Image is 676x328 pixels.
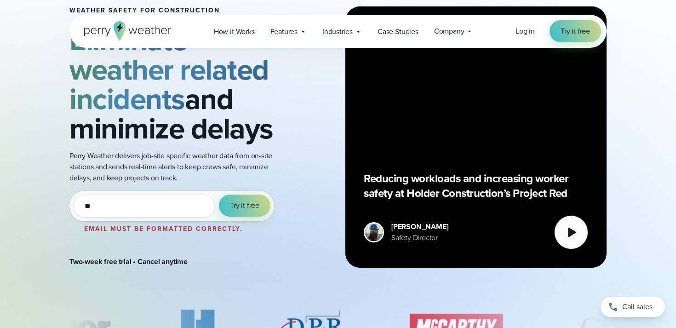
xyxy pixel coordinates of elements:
h1: Weather safety for Construction [69,7,285,14]
label: Email must be formatted correctly. [84,224,243,234]
a: Call sales [601,297,665,317]
button: Try it free [219,195,270,217]
div: Safety Director [391,232,448,243]
span: Features [270,26,298,37]
p: Reducing workloads and increasing worker safety at Holder Construction’s Project Red [364,171,588,201]
strong: Eliminate weather related incidents [69,18,269,121]
span: Try it free [230,200,259,211]
strong: Two-week free trial • Cancel anytime [69,256,188,267]
span: Call sales [622,301,653,312]
a: Log in [516,26,535,37]
a: How it Works [206,22,263,41]
a: Case Studies [370,22,426,41]
span: Industries [322,26,353,37]
span: Log in [516,26,535,36]
span: Company [434,26,464,37]
img: Merco Chantres Headshot [365,224,383,241]
span: Case Studies [378,26,418,37]
p: Perry Weather delivers job-site specific weather data from on-site stations and sends real-time a... [69,150,285,184]
a: Try it free [550,20,601,42]
div: [PERSON_NAME] [391,221,448,232]
h2: and minimize delays [69,25,285,143]
span: How it Works [214,26,255,37]
span: Try it free [561,26,590,37]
